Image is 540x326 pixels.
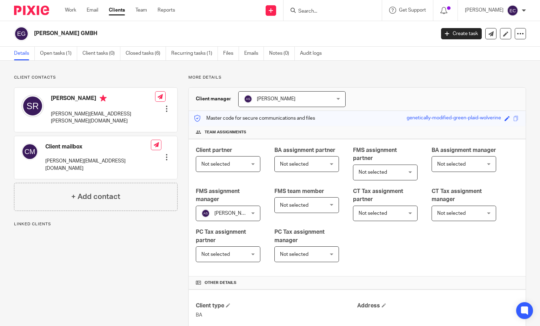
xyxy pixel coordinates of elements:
p: Linked clients [14,221,178,227]
a: Open tasks (1) [40,47,77,60]
a: Files [223,47,239,60]
p: BA [196,312,357,319]
a: Email [87,7,98,14]
img: svg%3E [21,143,38,160]
img: svg%3E [21,95,44,117]
a: Notes (0) [269,47,295,60]
a: Reports [158,7,175,14]
h3: Client manager [196,95,231,102]
span: Not selected [280,162,308,167]
a: Recurring tasks (1) [171,47,218,60]
span: PC Tax assignment manager [274,229,325,243]
img: svg%3E [201,209,210,218]
span: FMS assignment partner [353,147,397,161]
a: Details [14,47,35,60]
span: Not selected [437,162,466,167]
span: CT Tax assignment manager [432,188,482,202]
span: PC Tax assignment partner [196,229,246,243]
p: Client contacts [14,75,178,80]
span: Not selected [280,252,308,257]
p: [PERSON_NAME] [465,7,504,14]
h2: [PERSON_NAME] GMBH [34,30,351,37]
span: CT Tax assignment partner [353,188,403,202]
a: Emails [244,47,264,60]
img: Pixie [14,6,49,15]
span: Not selected [280,203,308,208]
a: Audit logs [300,47,327,60]
span: BA assignment manager [432,147,496,153]
h4: Client mailbox [45,143,151,151]
span: FMS assignment manager [196,188,240,202]
span: Not selected [201,162,230,167]
span: Client partner [196,147,232,153]
p: [PERSON_NAME][EMAIL_ADDRESS][PERSON_NAME][DOMAIN_NAME] [51,111,155,125]
p: [PERSON_NAME][EMAIL_ADDRESS][DOMAIN_NAME] [45,158,151,172]
img: svg%3E [507,5,518,16]
div: genetically-modified-green-plaid-wolverine [407,114,501,122]
img: svg%3E [14,26,29,41]
h4: [PERSON_NAME] [51,95,155,104]
a: Work [65,7,76,14]
a: Create task [441,28,482,39]
h4: + Add contact [71,191,120,202]
i: Primary [100,95,107,102]
span: Other details [205,280,236,286]
h4: Client type [196,302,357,310]
p: Master code for secure communications and files [194,115,315,122]
img: svg%3E [244,95,252,103]
a: Closed tasks (6) [126,47,166,60]
a: Team [135,7,147,14]
span: Team assignments [205,129,246,135]
span: Not selected [359,211,387,216]
span: [PERSON_NAME] [214,211,253,216]
span: Not selected [359,170,387,175]
span: BA assignment partner [274,147,335,153]
input: Search [298,8,361,15]
a: Client tasks (0) [82,47,120,60]
a: Clients [109,7,125,14]
span: [PERSON_NAME] [257,97,295,101]
span: Not selected [437,211,466,216]
span: Not selected [201,252,230,257]
p: More details [188,75,526,80]
span: Get Support [399,8,426,13]
h4: Address [357,302,519,310]
span: FMS team member [274,188,324,194]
